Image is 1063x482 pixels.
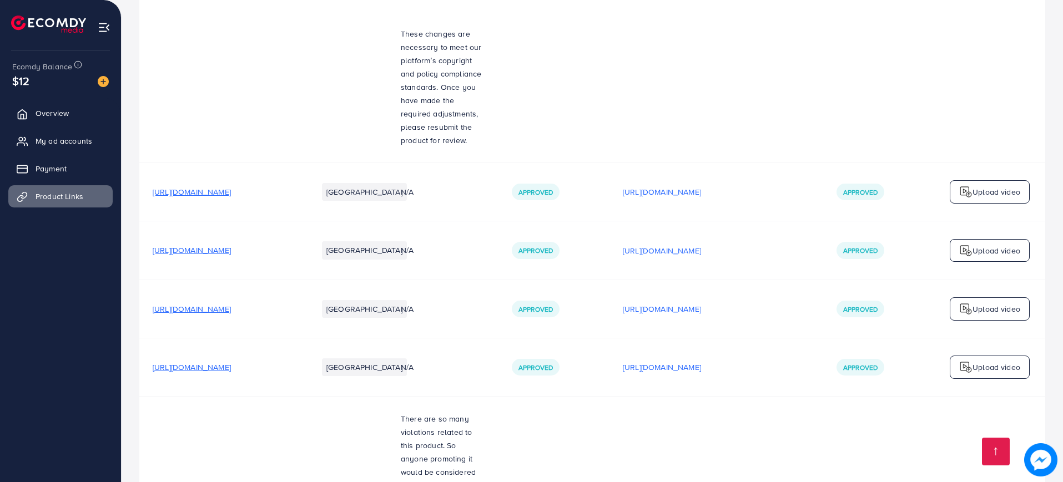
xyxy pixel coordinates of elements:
img: image [98,76,109,87]
p: These changes are necessary to meet our platform’s copyright and policy compliance standards. Onc... [401,27,485,147]
span: N/A [401,186,414,197]
li: [GEOGRAPHIC_DATA] [322,183,407,201]
span: Approved [843,363,878,372]
span: Product Links [36,191,83,202]
span: Approved [843,187,878,197]
img: logo [11,16,86,33]
span: Approved [843,246,878,255]
p: [URL][DOMAIN_NAME] [623,361,701,374]
img: image [1024,443,1057,476]
img: menu [98,21,110,34]
p: Upload video [973,302,1020,316]
img: logo [959,361,973,374]
a: My ad accounts [8,130,113,152]
span: N/A [401,245,414,256]
span: Approved [843,305,878,314]
li: [GEOGRAPHIC_DATA] [322,241,407,259]
span: Approved [518,363,553,372]
p: [URL][DOMAIN_NAME] [623,185,701,199]
span: Approved [518,305,553,314]
p: [URL][DOMAIN_NAME] [623,302,701,316]
span: Ecomdy Balance [12,61,72,72]
span: [URL][DOMAIN_NAME] [153,303,231,314]
p: Upload video [973,185,1020,199]
span: N/A [401,362,414,373]
span: N/A [401,303,414,314]
img: logo [959,244,973,257]
span: [URL][DOMAIN_NAME] [153,186,231,197]
img: logo [959,185,973,199]
p: Upload video [973,244,1020,257]
img: logo [959,302,973,316]
a: Payment [8,158,113,180]
span: Payment [36,163,67,174]
span: [URL][DOMAIN_NAME] [153,362,231,373]
li: [GEOGRAPHIC_DATA] [322,300,407,318]
span: Overview [36,108,69,119]
span: [URL][DOMAIN_NAME] [153,245,231,256]
span: Approved [518,187,553,197]
span: Approved [518,246,553,255]
a: Overview [8,102,113,124]
a: Product Links [8,185,113,207]
li: [GEOGRAPHIC_DATA] [322,358,407,376]
span: $12 [12,73,29,89]
span: My ad accounts [36,135,92,146]
p: Upload video [973,361,1020,374]
p: [URL][DOMAIN_NAME] [623,244,701,257]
